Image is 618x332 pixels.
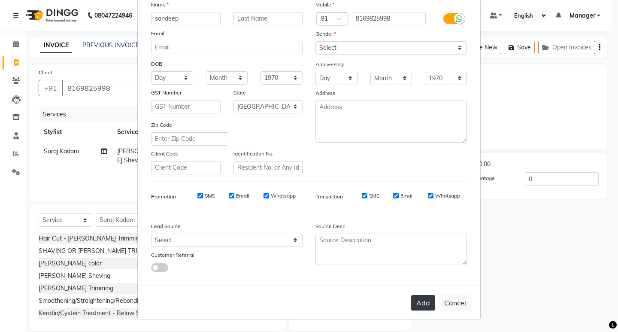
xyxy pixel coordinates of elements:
[151,41,303,54] input: Email
[400,192,414,200] label: Email
[233,89,246,97] label: State
[151,161,221,174] input: Client Code
[271,192,296,200] label: Whatsapp
[151,132,228,146] input: Enter Zip Code
[151,1,169,9] label: Name
[315,30,336,38] label: Gender
[151,193,176,201] label: Promotion
[369,192,379,200] label: SMS
[315,193,343,201] label: Transaction
[236,192,249,200] label: Email
[233,150,274,158] label: Identification No.
[439,295,472,311] button: Cancel
[151,30,164,37] label: Email
[151,12,221,25] input: First Name
[315,222,345,230] label: Source Desc
[151,222,181,230] label: Lead Source
[233,12,303,25] input: Last Name
[233,161,303,174] input: Resident No. or Any Id
[151,60,162,68] label: DOB
[151,251,194,259] label: Customer Referral
[151,150,179,158] label: Client Code
[435,192,460,200] label: Whatsapp
[151,121,172,129] label: Zip Code
[205,192,215,200] label: SMS
[352,12,426,25] input: Mobile
[411,295,435,311] button: Add
[151,89,182,97] label: GST Number
[315,1,334,9] label: Mobile
[315,89,335,97] label: Address
[315,61,344,68] label: Anniversary
[151,100,221,113] input: GST Number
